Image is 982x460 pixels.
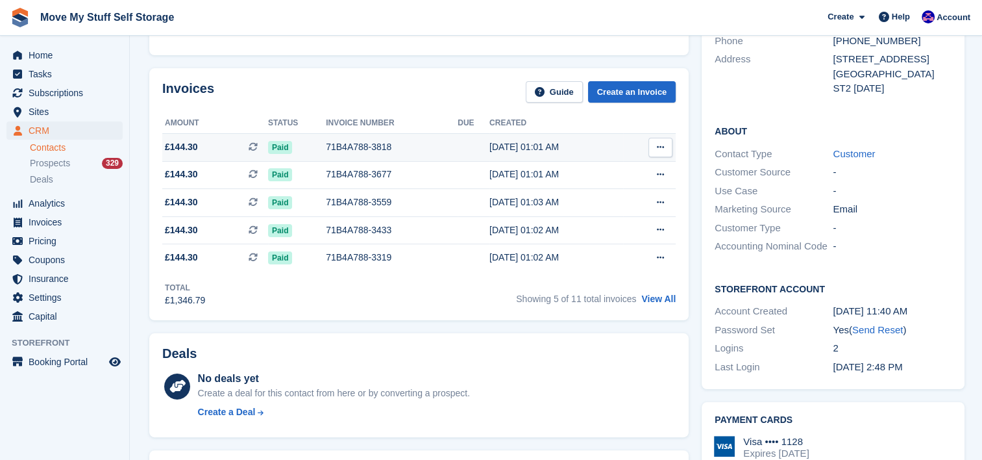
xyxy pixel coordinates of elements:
span: £144.30 [165,251,198,264]
span: Paid [268,168,292,181]
span: Account [937,11,970,24]
div: Last Login [715,360,833,375]
div: - [833,221,951,236]
span: Storefront [12,337,129,350]
span: Insurance [29,270,106,288]
h2: Storefront Account [715,282,951,295]
div: 71B4A788-3319 [326,251,458,264]
span: £144.30 [165,224,198,237]
div: No deals yet [198,371,470,387]
div: £1,346.79 [165,294,205,307]
div: [DATE] 01:01 AM [489,140,623,154]
div: 71B4A788-3559 [326,196,458,209]
span: Prospects [30,157,70,170]
a: Customer [833,148,875,159]
div: [PHONE_NUMBER] [833,34,951,49]
div: Email [833,202,951,217]
span: £144.30 [165,196,198,209]
a: Deals [30,173,123,186]
span: Sites [29,103,106,121]
div: [DATE] 01:03 AM [489,196,623,209]
a: Move My Stuff Self Storage [35,6,179,28]
span: ( ) [849,324,906,335]
div: 2 [833,341,951,356]
div: Create a Deal [198,405,256,419]
div: Phone [715,34,833,49]
th: Created [489,113,623,134]
span: Subscriptions [29,84,106,102]
div: 329 [102,158,123,169]
div: Total [165,282,205,294]
div: - [833,239,951,254]
span: CRM [29,121,106,140]
a: menu [6,194,123,212]
div: Contact Type [715,147,833,162]
div: Use Case [715,184,833,199]
a: Preview store [107,354,123,370]
div: 71B4A788-3433 [326,224,458,237]
div: [DATE] 11:40 AM [833,304,951,319]
h2: Payment cards [715,415,951,426]
div: Customer Source [715,165,833,180]
a: menu [6,213,123,231]
div: 71B4A788-3677 [326,168,458,181]
a: menu [6,251,123,269]
div: Visa •••• 1128 [743,436,809,448]
span: Tasks [29,65,106,83]
span: Create [828,10,853,23]
span: Capital [29,307,106,326]
img: Visa Logo [714,436,735,457]
a: Send Reset [852,324,903,335]
a: menu [6,288,123,307]
th: Due [458,113,489,134]
img: Jade Whetnall [922,10,935,23]
span: Booking Portal [29,353,106,371]
span: £144.30 [165,140,198,154]
span: Pricing [29,232,106,250]
th: Amount [162,113,268,134]
div: Address [715,52,833,96]
a: Prospects 329 [30,157,123,170]
a: menu [6,121,123,140]
div: Create a deal for this contact from here or by converting a prospect. [198,387,470,400]
h2: Invoices [162,81,214,103]
span: Help [892,10,910,23]
div: Yes [833,323,951,338]
a: menu [6,353,123,371]
a: menu [6,103,123,121]
span: Invoices [29,213,106,231]
div: [DATE] 01:01 AM [489,168,623,181]
a: menu [6,46,123,64]
span: Paid [268,224,292,237]
th: Status [268,113,326,134]
div: Customer Type [715,221,833,236]
span: Analytics [29,194,106,212]
span: Settings [29,288,106,307]
time: 2024-09-27 13:48:18 UTC [833,361,902,372]
div: Accounting Nominal Code [715,239,833,254]
div: [GEOGRAPHIC_DATA] [833,67,951,82]
a: Create an Invoice [588,81,676,103]
div: Expires [DATE] [743,448,809,459]
div: Logins [715,341,833,356]
div: Password Set [715,323,833,338]
div: [DATE] 01:02 AM [489,251,623,264]
th: Invoice number [326,113,458,134]
a: menu [6,307,123,326]
div: ST2 [DATE] [833,81,951,96]
span: Paid [268,251,292,264]
span: Home [29,46,106,64]
div: - [833,184,951,199]
span: Paid [268,196,292,209]
a: menu [6,270,123,288]
a: Guide [526,81,583,103]
img: stora-icon-8386f47178a22dfd0bd8f6a31ec36ba5ce8667c1dd55bd0f319d3a0aa187defe.svg [10,8,30,27]
div: Marketing Source [715,202,833,217]
h2: Deals [162,346,197,361]
div: 71B4A788-3818 [326,140,458,154]
span: Coupons [29,251,106,269]
h2: About [715,124,951,137]
a: menu [6,65,123,83]
a: View All [641,294,676,304]
span: £144.30 [165,168,198,181]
